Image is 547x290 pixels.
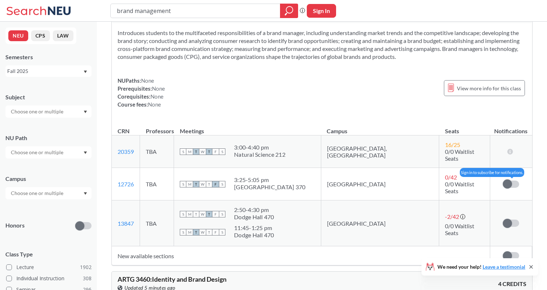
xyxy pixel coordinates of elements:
a: 12726 [118,181,134,187]
div: 3:00 - 4:40 pm [234,144,285,151]
span: S [180,148,186,155]
svg: Dropdown arrow [84,70,87,73]
span: W [199,211,206,217]
span: M [186,211,193,217]
div: Dodge Hall 470 [234,213,274,221]
span: T [206,181,212,187]
button: LAW [53,30,73,41]
span: W [199,229,206,235]
div: Natural Science 212 [234,151,285,158]
span: None [152,85,165,92]
span: T [206,211,212,217]
span: -2 / 42 [445,213,459,220]
span: 16 / 25 [445,141,460,148]
td: [GEOGRAPHIC_DATA], [GEOGRAPHIC_DATA] [321,135,439,168]
span: W [199,148,206,155]
svg: Dropdown arrow [84,151,87,154]
th: Notifications [490,120,532,135]
div: Dodge Hall 470 [234,231,274,239]
span: S [219,148,225,155]
div: NU Path [5,134,92,142]
span: F [212,148,219,155]
svg: magnifying glass [285,6,293,16]
a: 20359 [118,148,134,155]
label: Lecture [6,263,92,272]
button: Sign In [307,4,336,18]
span: F [212,211,219,217]
span: None [141,77,154,84]
span: T [193,211,199,217]
div: [GEOGRAPHIC_DATA] 370 [234,183,305,191]
td: [GEOGRAPHIC_DATA] [321,200,439,246]
div: Semesters [5,53,92,61]
td: TBA [140,135,174,168]
svg: Dropdown arrow [84,111,87,113]
span: S [180,211,186,217]
span: S [219,181,225,187]
div: Subject [5,93,92,101]
span: 4 CREDITS [498,280,526,288]
button: CPS [31,30,50,41]
input: Choose one or multiple [7,189,68,198]
span: S [180,181,186,187]
span: M [186,148,193,155]
div: 2:50 - 4:30 pm [234,206,274,213]
p: Honors [5,221,25,230]
span: F [212,181,219,187]
div: NUPaths: Prerequisites: Corequisites: Course fees: [118,77,165,108]
div: Fall 2025 [7,67,83,75]
div: Dropdown arrow [5,105,92,118]
div: 11:45 - 1:25 pm [234,224,274,231]
div: CRN [118,127,130,135]
span: T [193,148,199,155]
div: 3:25 - 5:05 pm [234,176,305,183]
span: ARTG 3460 : Identity and Brand Design [118,275,226,283]
td: New available sections [112,246,490,265]
span: Class Type [5,250,92,258]
span: M [186,229,193,235]
button: NEU [8,30,28,41]
th: Professors [140,120,174,135]
div: Fall 2025Dropdown arrow [5,65,92,77]
span: We need your help! [437,264,525,269]
span: T [193,229,199,235]
span: M [186,181,193,187]
div: Dropdown arrow [5,146,92,159]
span: T [193,181,199,187]
span: W [199,181,206,187]
span: 308 [83,274,92,282]
span: View more info for this class [457,84,521,93]
th: Seats [439,120,490,135]
div: Dropdown arrow [5,187,92,199]
span: S [180,229,186,235]
th: Meetings [174,120,321,135]
span: 0/0 Waitlist Seats [445,181,474,194]
span: T [206,229,212,235]
span: 0/0 Waitlist Seats [445,148,474,162]
a: 13847 [118,220,134,227]
label: Individual Instruction [6,274,92,283]
span: S [219,211,225,217]
td: TBA [140,168,174,200]
svg: Dropdown arrow [84,192,87,195]
td: TBA [140,200,174,246]
a: Leave a testimonial [483,264,525,270]
span: None [148,101,161,108]
span: S [219,229,225,235]
input: Class, professor, course number, "phrase" [116,5,275,17]
span: 0/0 Waitlist Seats [445,222,474,236]
span: 1902 [80,263,92,271]
td: [GEOGRAPHIC_DATA] [321,168,439,200]
div: Campus [5,175,92,183]
th: Campus [321,120,439,135]
section: Introduces students to the multifaceted responsibilities of a brand manager, including understand... [118,29,526,61]
input: Choose one or multiple [7,107,68,116]
div: magnifying glass [280,4,298,18]
span: T [206,148,212,155]
span: F [212,229,219,235]
input: Choose one or multiple [7,148,68,157]
span: None [150,93,164,100]
span: 0 / 42 [445,174,457,181]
